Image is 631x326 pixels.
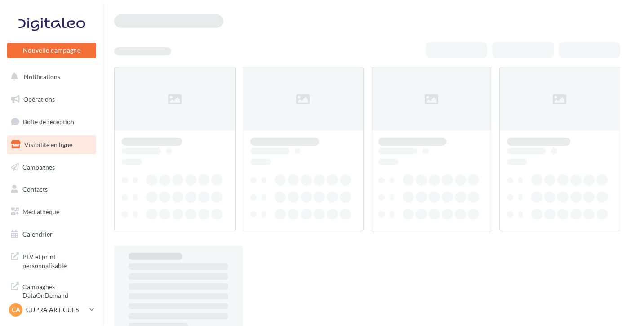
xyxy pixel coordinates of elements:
span: Calendrier [22,230,53,238]
a: Visibilité en ligne [5,135,98,154]
a: Campagnes DataOnDemand [5,277,98,304]
a: PLV et print personnalisable [5,247,98,273]
a: Contacts [5,180,98,199]
span: Campagnes [22,163,55,170]
span: Boîte de réception [23,118,74,125]
span: Contacts [22,185,48,193]
span: Visibilité en ligne [24,141,72,148]
span: CA [12,305,20,314]
span: Campagnes DataOnDemand [22,281,93,300]
a: Médiathèque [5,202,98,221]
a: Campagnes [5,158,98,177]
a: CA CUPRA ARTIGUES [7,301,96,318]
button: Notifications [5,67,94,86]
a: Calendrier [5,225,98,244]
span: Opérations [23,95,55,103]
span: Notifications [24,73,60,80]
p: CUPRA ARTIGUES [26,305,86,314]
button: Nouvelle campagne [7,43,96,58]
span: Médiathèque [22,208,59,215]
a: Boîte de réception [5,112,98,131]
span: PLV et print personnalisable [22,250,93,270]
a: Opérations [5,90,98,109]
